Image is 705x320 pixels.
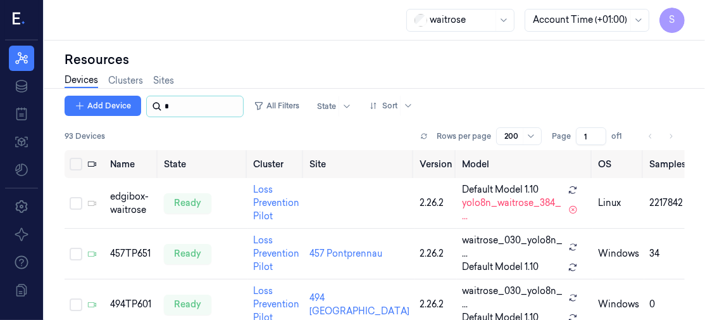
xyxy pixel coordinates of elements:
div: 0 [649,298,686,311]
a: Loss Prevention Pilot [253,184,299,222]
span: waitrose_030_yolo8n_ ... [462,285,563,311]
th: Model [457,150,593,178]
button: Select row [70,248,82,260]
div: 2217842 [649,196,686,210]
span: Page [552,131,571,142]
th: Samples [644,150,691,178]
a: Clusters [108,74,143,87]
button: Add Device [65,96,141,116]
div: 34 [649,247,686,260]
th: Name [105,150,159,178]
div: 2.26.2 [420,247,452,260]
button: Select all [70,158,82,170]
span: Default Model 1.10 [462,183,539,196]
button: S [659,8,685,33]
th: Cluster [248,150,304,178]
a: 457 Pontprennau [309,248,382,259]
th: Version [415,150,457,178]
div: 457TP651 [110,247,154,260]
button: Select row [70,197,82,210]
th: OS [593,150,644,178]
div: ready [164,295,211,315]
div: 2.26.2 [420,298,452,311]
button: Select row [70,298,82,311]
nav: pagination [642,127,680,145]
th: Site [304,150,415,178]
p: windows [598,247,639,260]
span: 93 Devices [65,131,105,142]
div: ready [164,193,211,214]
a: Sites [153,74,174,87]
span: yolo8n_waitrose_384_ ... [462,196,563,223]
p: windows [598,298,639,311]
a: 494 [GEOGRAPHIC_DATA] [309,292,409,317]
button: All Filters [249,96,304,116]
span: Default Model 1.10 [462,260,539,274]
div: 2.26.2 [420,196,452,210]
div: 494TP601 [110,298,154,311]
p: Rows per page [437,131,491,142]
th: State [159,150,248,178]
div: edgibox-waitrose [110,190,154,217]
div: ready [164,244,211,264]
p: linux [598,196,639,210]
a: Loss Prevention Pilot [253,234,299,272]
span: waitrose_030_yolo8n_ ... [462,234,563,260]
div: Resources [65,51,685,68]
a: Devices [65,74,98,88]
span: of 1 [611,131,632,142]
